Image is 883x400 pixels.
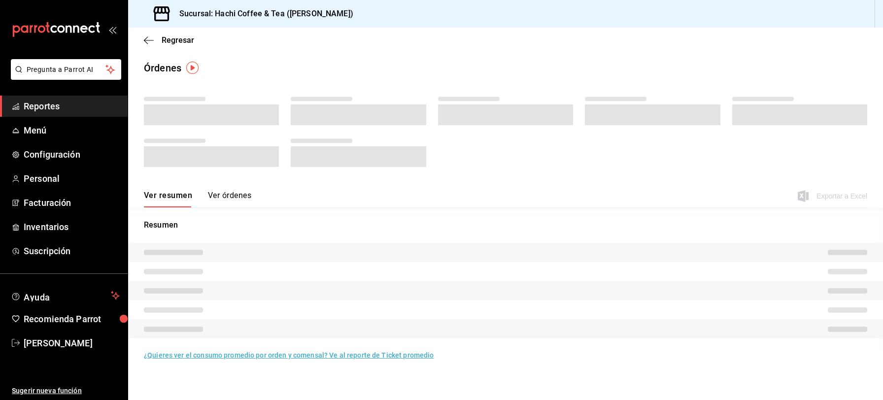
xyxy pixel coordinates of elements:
button: Regresar [144,35,194,45]
h3: Sucursal: Hachi Coffee & Tea ([PERSON_NAME]) [171,8,353,20]
span: Pregunta a Parrot AI [27,65,106,75]
span: Facturación [24,196,120,209]
button: Ver resumen [144,191,192,207]
span: Regresar [162,35,194,45]
button: open_drawer_menu [108,26,116,33]
span: Personal [24,172,120,185]
button: Pregunta a Parrot AI [11,59,121,80]
p: Resumen [144,219,867,231]
span: Recomienda Parrot [24,312,120,326]
div: Órdenes [144,61,181,75]
span: Sugerir nueva función [12,386,120,396]
div: navigation tabs [144,191,251,207]
span: Ayuda [24,290,107,301]
span: Configuración [24,148,120,161]
span: Suscripción [24,244,120,258]
a: Pregunta a Parrot AI [7,71,121,82]
span: Inventarios [24,220,120,233]
img: Tooltip marker [186,62,199,74]
span: [PERSON_NAME] [24,336,120,350]
span: Reportes [24,100,120,113]
a: ¿Quieres ver el consumo promedio por orden y comensal? Ve al reporte de Ticket promedio [144,351,434,359]
span: Menú [24,124,120,137]
button: Ver órdenes [208,191,251,207]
